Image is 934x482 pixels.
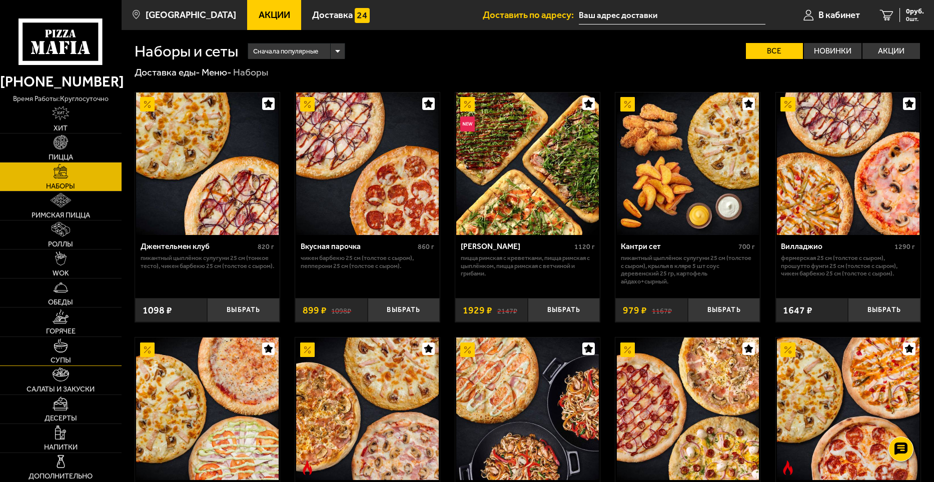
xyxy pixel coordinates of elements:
a: Акционный3 пиццы [135,337,280,480]
span: Товарищеский проспект, 22к1 [579,6,765,24]
img: Вкусная парочка [296,92,439,235]
img: Акционный [620,97,635,111]
img: Вилладжио [777,92,919,235]
span: 1120 г [574,242,595,251]
span: 1647 ₽ [783,305,812,315]
span: Наборы [46,182,75,189]
span: 860 г [418,242,434,251]
span: Десерты [45,414,77,421]
span: Римская пицца [32,211,90,218]
img: Вилла Капри [456,337,599,480]
button: Выбрать [207,298,280,322]
p: Чикен Барбекю 25 см (толстое с сыром), Пепперони 25 см (толстое с сыром). [301,254,435,269]
span: Дополнительно [29,472,93,479]
img: Джентельмен клуб [136,92,279,235]
s: 2147 ₽ [497,305,517,315]
span: Сначала популярные [253,42,318,60]
img: Кантри сет [617,92,759,235]
span: 1098 ₽ [143,305,172,315]
span: 0 шт. [906,16,924,22]
img: Новинка [460,116,475,131]
label: Новинки [804,43,861,59]
div: Вилладжио [781,242,892,251]
h1: Наборы и сеты [135,43,238,59]
img: Акционный [780,97,795,111]
span: [GEOGRAPHIC_DATA] [146,10,236,20]
img: Акционный [780,342,795,357]
label: Акции [862,43,920,59]
img: Акционный [620,342,635,357]
div: Джентельмен клуб [141,242,256,251]
s: 1098 ₽ [331,305,351,315]
button: Выбрать [368,298,440,322]
label: Все [746,43,803,59]
p: Пицца Римская с креветками, Пицца Римская с цыплёнком, Пицца Римская с ветчиной и грибами. [461,254,595,277]
img: ДаВинчи сет [617,337,759,480]
a: АкционныйВилладжио [776,92,920,235]
span: Обеды [48,298,73,305]
a: Меню- [202,66,232,78]
img: Акционный [140,342,155,357]
span: Напитки [44,443,78,450]
img: Акционный [300,342,315,357]
span: 1929 ₽ [463,305,492,315]
span: Доставка [312,10,353,20]
a: АкционныйНовинкаМама Миа [455,92,600,235]
img: Острое блюдо [300,460,315,475]
a: АкционныйДаВинчи сет [615,337,760,480]
s: 1167 ₽ [652,305,672,315]
p: Пикантный цыплёнок сулугуни 25 см (тонкое тесто), Чикен Барбекю 25 см (толстое с сыром). [141,254,275,269]
div: Наборы [233,66,268,78]
button: Выбрать [688,298,760,322]
span: Роллы [48,240,73,247]
a: АкционныйДжентельмен клуб [135,92,280,235]
img: Беатриче [777,337,919,480]
img: 3 пиццы [136,337,279,480]
span: 0 руб. [906,8,924,15]
span: Супы [51,356,71,363]
div: Вкусная парочка [301,242,416,251]
div: Кантри сет [621,242,736,251]
span: Салаты и закуски [27,385,95,392]
p: Пикантный цыплёнок сулугуни 25 см (толстое с сыром), крылья в кляре 5 шт соус деревенский 25 гр, ... [621,254,755,285]
span: В кабинет [818,10,860,20]
div: [PERSON_NAME] [461,242,572,251]
span: Горячее [46,327,76,334]
img: Акционный [460,97,475,111]
img: Острое блюдо [780,460,795,475]
span: 700 г [738,242,755,251]
a: АкционныйОстрое блюдоТрио из Рио [295,337,440,480]
img: Мама Миа [456,92,599,235]
a: АкционныйОстрое блюдоБеатриче [776,337,920,480]
img: Трио из Рио [296,337,439,480]
span: 1290 г [894,242,915,251]
img: Акционный [460,342,475,357]
img: Акционный [140,97,155,111]
a: АкционныйКантри сет [615,92,760,235]
span: 820 г [258,242,274,251]
img: Акционный [300,97,315,111]
span: Хит [54,124,68,131]
p: Фермерская 25 см (толстое с сыром), Прошутто Фунги 25 см (толстое с сыром), Чикен Барбекю 25 см (... [781,254,915,277]
span: 899 ₽ [303,305,327,315]
a: АкционныйВилла Капри [455,337,600,480]
button: Выбрать [528,298,600,322]
img: 15daf4d41897b9f0e9f617042186c801.svg [355,8,369,22]
span: 979 ₽ [623,305,647,315]
button: Выбрать [848,298,920,322]
span: WOK [53,269,69,276]
span: Доставить по адресу: [483,10,579,20]
a: Доставка еды- [135,66,200,78]
input: Ваш адрес доставки [579,6,765,24]
span: Пицца [49,153,73,160]
span: Акции [259,10,290,20]
a: АкционныйВкусная парочка [295,92,440,235]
